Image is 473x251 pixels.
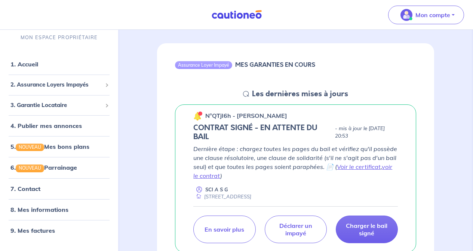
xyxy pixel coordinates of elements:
p: SCI A S G [205,186,228,193]
a: 7. Contact [10,185,40,192]
button: illu_account_valid_menu.svgMon compte [388,6,464,24]
a: 1. Accueil [10,60,38,68]
p: Mon compte [415,10,450,19]
span: 3. Garantie Locataire [10,101,102,110]
div: 6.NOUVEAUParrainage [3,160,115,175]
a: Voir le certificat [337,163,381,170]
div: 7. Contact [3,181,115,196]
a: En savoir plus [193,216,255,243]
span: 2. Assurance Loyers Impayés [10,81,102,89]
a: Déclarer un impayé [265,216,327,243]
div: Assurance Loyer Impayé [175,61,232,69]
a: 4. Publier mes annonces [10,122,82,129]
img: illu_account_valid_menu.svg [400,9,412,21]
div: 1. Accueil [3,57,115,72]
a: 6.NOUVEAUParrainage [10,164,77,172]
div: 3. Garantie Locataire [3,98,115,113]
div: 2. Assurance Loyers Impayés [3,78,115,92]
p: MON ESPACE PROPRIÉTAIRE [21,34,98,41]
p: - mis à jour le [DATE] 20:53 [335,125,398,140]
div: 5.NOUVEAUMes bons plans [3,139,115,154]
div: state: CONTRACT-SIGNED, Context: NEW,CHOOSE-CERTIFICATE,ALONE,LESSOR-DOCUMENTS [193,123,398,141]
div: 8. Mes informations [3,202,115,217]
h5: CONTRAT SIGNÉ - EN ATTENTE DU BAIL [193,123,332,141]
img: 🔔 [193,112,202,120]
a: 8. Mes informations [10,206,68,213]
img: Cautioneo [209,10,265,19]
p: n°QTjI6h - [PERSON_NAME] [205,111,287,120]
a: voir le contrat [193,163,392,179]
div: [STREET_ADDRESS] [193,193,251,200]
h6: MES GARANTIES EN COURS [235,61,315,68]
div: 4. Publier mes annonces [3,118,115,133]
a: 9. Mes factures [10,227,55,234]
p: En savoir plus [205,226,244,233]
p: Charger le bail signé [345,222,388,237]
p: Dernière étape : chargez toutes les pages du bail et vérifiez qu'il possède une clause résolutoir... [193,144,398,180]
h5: Les dernières mises à jours [252,90,348,98]
a: 5.NOUVEAUMes bons plans [10,143,89,150]
a: Charger le bail signé [336,216,398,243]
p: Déclarer un impayé [274,222,317,237]
div: 9. Mes factures [3,223,115,238]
